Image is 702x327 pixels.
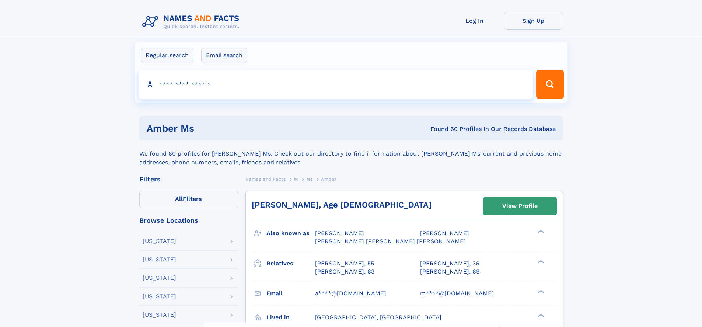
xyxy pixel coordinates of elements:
[175,195,183,202] span: All
[139,176,238,182] div: Filters
[139,217,238,224] div: Browse Locations
[312,125,556,133] div: Found 60 Profiles In Our Records Database
[143,238,176,244] div: [US_STATE]
[306,174,312,184] a: Ms
[266,227,315,240] h3: Also known as
[504,12,563,30] a: Sign Up
[315,238,466,245] span: [PERSON_NAME] [PERSON_NAME] [PERSON_NAME]
[445,12,504,30] a: Log In
[294,177,298,182] span: M
[536,313,545,318] div: ❯
[139,70,533,99] input: search input
[315,260,374,268] a: [PERSON_NAME], 55
[245,174,286,184] a: Names and Facts
[420,230,469,237] span: [PERSON_NAME]
[143,293,176,299] div: [US_STATE]
[536,259,545,264] div: ❯
[321,177,336,182] span: Amber
[294,174,298,184] a: M
[306,177,312,182] span: Ms
[266,311,315,324] h3: Lived in
[536,229,545,234] div: ❯
[536,289,545,294] div: ❯
[143,312,176,318] div: [US_STATE]
[502,198,538,215] div: View Profile
[315,268,374,276] a: [PERSON_NAME], 63
[143,275,176,281] div: [US_STATE]
[420,268,480,276] a: [PERSON_NAME], 69
[252,200,432,209] a: [PERSON_NAME], Age [DEMOGRAPHIC_DATA]
[315,230,364,237] span: [PERSON_NAME]
[139,191,238,208] label: Filters
[139,140,563,167] div: We found 60 profiles for [PERSON_NAME] Ms. Check out our directory to find information about [PER...
[483,197,556,215] a: View Profile
[147,124,312,133] h1: amber ms
[139,12,245,32] img: Logo Names and Facts
[141,48,193,63] label: Regular search
[266,257,315,270] h3: Relatives
[266,287,315,300] h3: Email
[420,260,479,268] a: [PERSON_NAME], 36
[143,257,176,262] div: [US_STATE]
[315,314,441,321] span: [GEOGRAPHIC_DATA], [GEOGRAPHIC_DATA]
[201,48,247,63] label: Email search
[536,70,563,99] button: Search Button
